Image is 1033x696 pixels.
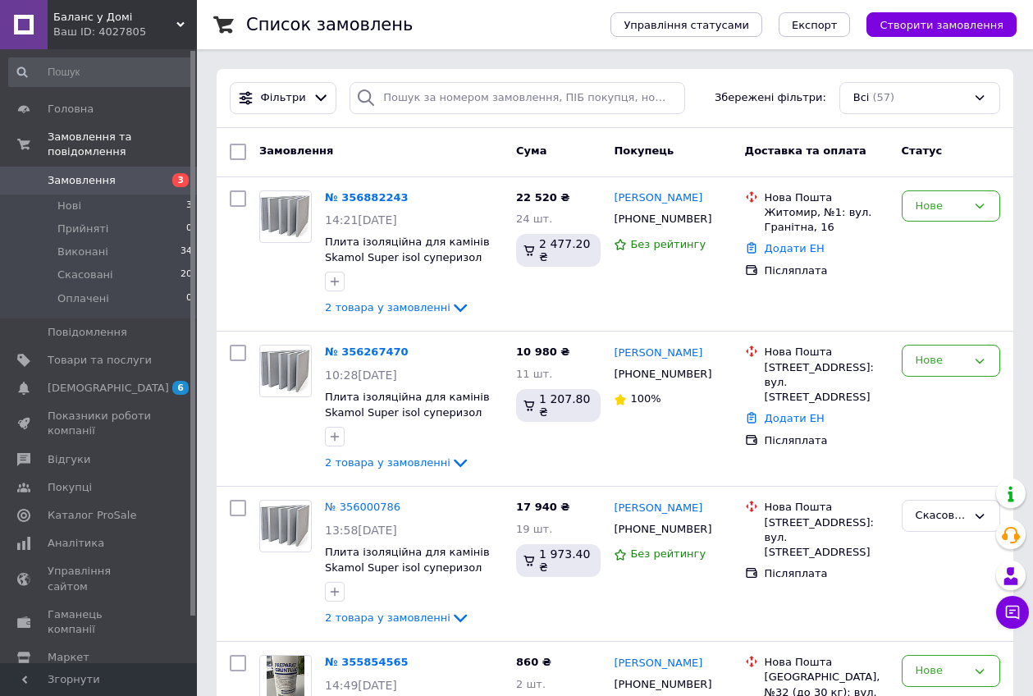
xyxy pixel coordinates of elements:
[916,198,967,215] div: Нове
[850,18,1017,30] a: Створити замовлення
[614,656,702,671] a: [PERSON_NAME]
[902,144,943,157] span: Статус
[516,656,551,668] span: 860 ₴
[516,544,601,577] div: 1 973.40 ₴
[48,536,104,551] span: Аналітика
[53,25,197,39] div: Ваш ID: 4027805
[325,501,400,513] a: № 356000786
[246,15,413,34] h1: Список замовлень
[53,10,176,25] span: Баланс у Домі
[325,679,397,692] span: 14:49[DATE]
[48,452,90,467] span: Відгуки
[350,82,684,114] input: Пошук за номером замовлення, ПІБ покупця, номером телефону, Email, номером накладної
[792,19,838,31] span: Експорт
[325,346,409,358] a: № 356267470
[765,566,889,581] div: Післяплата
[614,190,702,206] a: [PERSON_NAME]
[259,190,312,243] a: Фото товару
[916,352,967,369] div: Нове
[186,199,192,213] span: 3
[715,90,826,106] span: Збережені фільтри:
[853,90,870,106] span: Всі
[880,19,1003,31] span: Створити замовлення
[48,173,116,188] span: Замовлення
[48,102,94,117] span: Головна
[866,12,1017,37] button: Створити замовлення
[57,199,81,213] span: Нові
[516,368,552,380] span: 11 шт.
[516,234,601,267] div: 2 477.20 ₴
[57,291,109,306] span: Оплачені
[325,611,470,624] a: 2 товара у замовленні
[48,130,197,159] span: Замовлення та повідомлення
[57,222,108,236] span: Прийняті
[916,662,967,680] div: Нове
[172,173,189,187] span: 3
[172,381,189,395] span: 6
[765,412,825,424] a: Додати ЕН
[516,523,552,535] span: 19 шт.
[325,213,397,227] span: 14:21[DATE]
[516,191,569,204] span: 22 520 ₴
[614,144,674,157] span: Покупець
[259,345,312,397] a: Фото товару
[325,546,490,588] span: Плита ізоляційна для камінів Skamol Super isol суперизол 1000 х 610 x 30 mm Данія
[186,222,192,236] span: 0
[872,91,894,103] span: (57)
[48,564,152,593] span: Управління сайтом
[48,508,136,523] span: Каталог ProSale
[260,195,311,238] img: Фото товару
[261,90,306,106] span: Фільтри
[48,353,152,368] span: Товари та послуги
[779,12,851,37] button: Експорт
[516,213,552,225] span: 24 шт.
[916,507,967,524] div: Скасовано
[57,268,113,282] span: Скасовані
[48,325,127,340] span: Повідомлення
[624,19,749,31] span: Управління статусами
[610,12,762,37] button: Управління статусами
[765,500,889,515] div: Нова Пошта
[325,191,409,204] a: № 356882243
[630,547,706,560] span: Без рейтингу
[181,245,192,259] span: 34
[260,350,311,392] img: Фото товару
[57,245,108,259] span: Виконані
[516,346,569,358] span: 10 980 ₴
[259,500,312,552] a: Фото товару
[765,433,889,448] div: Післяплата
[614,501,702,516] a: [PERSON_NAME]
[765,190,889,205] div: Нова Пошта
[325,611,450,624] span: 2 товара у замовленні
[630,238,706,250] span: Без рейтингу
[48,650,89,665] span: Маркет
[516,389,601,422] div: 1 207.80 ₴
[325,369,397,382] span: 10:28[DATE]
[48,381,169,396] span: [DEMOGRAPHIC_DATA]
[325,391,490,433] a: Плита ізоляційна для камінів Skamol Super isol суперизол 1000 х 610 x 30 mm Данія
[610,364,715,385] div: [PHONE_NUMBER]
[181,268,192,282] span: 20
[610,674,715,695] div: [PHONE_NUMBER]
[325,524,397,537] span: 13:58[DATE]
[610,208,715,230] div: [PHONE_NUMBER]
[48,607,152,637] span: Гаманець компанії
[516,144,546,157] span: Cума
[260,505,311,547] img: Фото товару
[516,678,546,690] span: 2 шт.
[48,480,92,495] span: Покупці
[325,456,470,469] a: 2 товара у замовленні
[325,236,490,278] a: Плита ізоляційна для камінів Skamol Super isol суперизол 1000 х 610 x 30 mm Данія
[765,655,889,670] div: Нова Пошта
[325,656,409,668] a: № 355854565
[765,345,889,359] div: Нова Пошта
[745,144,866,157] span: Доставка та оплата
[765,360,889,405] div: [STREET_ADDRESS]: вул. [STREET_ADDRESS]
[325,301,470,314] a: 2 товара у замовленні
[610,519,715,540] div: [PHONE_NUMBER]
[996,596,1029,629] button: Чат з покупцем
[630,392,660,405] span: 100%
[8,57,194,87] input: Пошук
